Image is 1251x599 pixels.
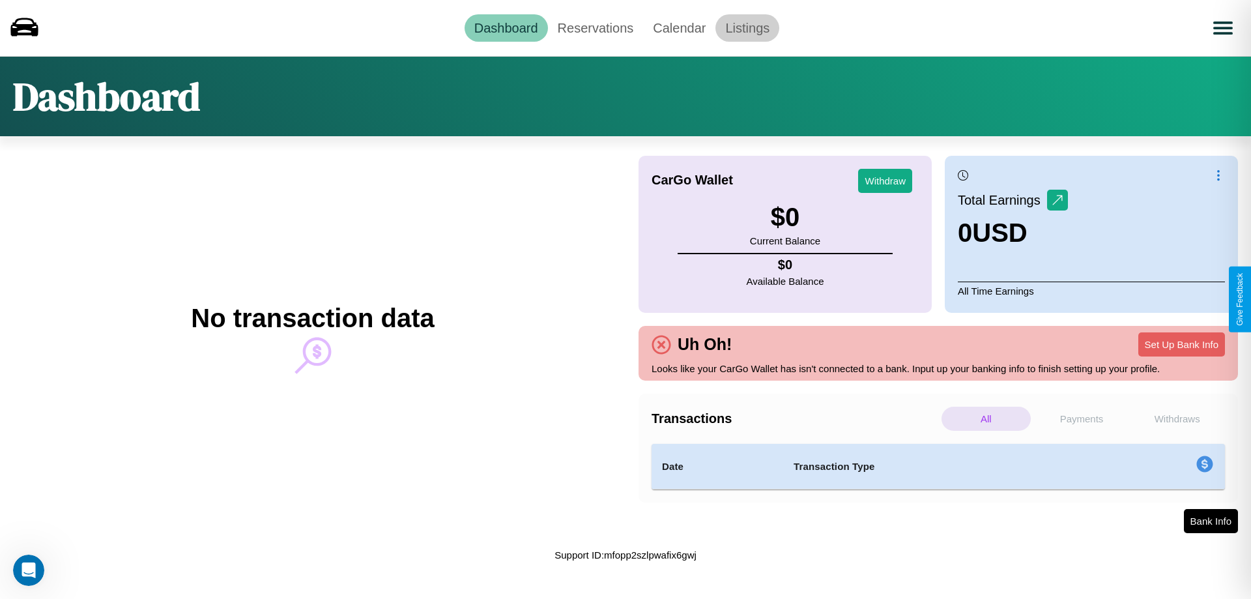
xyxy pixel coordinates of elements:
a: Reservations [548,14,644,42]
a: Calendar [643,14,715,42]
p: Looks like your CarGo Wallet has isn't connected to a bank. Input up your banking info to finish ... [652,360,1225,377]
p: Withdraws [1132,407,1222,431]
h1: Dashboard [13,70,200,123]
p: Current Balance [750,232,820,250]
h4: Transactions [652,411,938,426]
h2: No transaction data [191,304,434,333]
p: All Time Earnings [958,282,1225,300]
h4: Transaction Type [794,459,1089,475]
button: Withdraw [858,169,912,193]
div: Give Feedback [1235,273,1244,326]
p: Support ID: mfopp2szlpwafix6gwj [554,546,697,564]
h4: CarGo Wallet [652,173,733,188]
p: All [942,407,1031,431]
button: Open menu [1205,10,1241,46]
button: Bank Info [1184,509,1238,533]
p: Available Balance [747,272,824,290]
h4: Uh Oh! [671,335,738,354]
p: Total Earnings [958,188,1047,212]
button: Set Up Bank Info [1138,332,1225,357]
a: Listings [715,14,779,42]
a: Dashboard [465,14,548,42]
h3: $ 0 [750,203,820,232]
iframe: Intercom live chat [13,555,44,586]
p: Payments [1037,407,1127,431]
h3: 0 USD [958,218,1068,248]
h4: $ 0 [747,257,824,272]
h4: Date [662,459,773,475]
table: simple table [652,444,1225,489]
